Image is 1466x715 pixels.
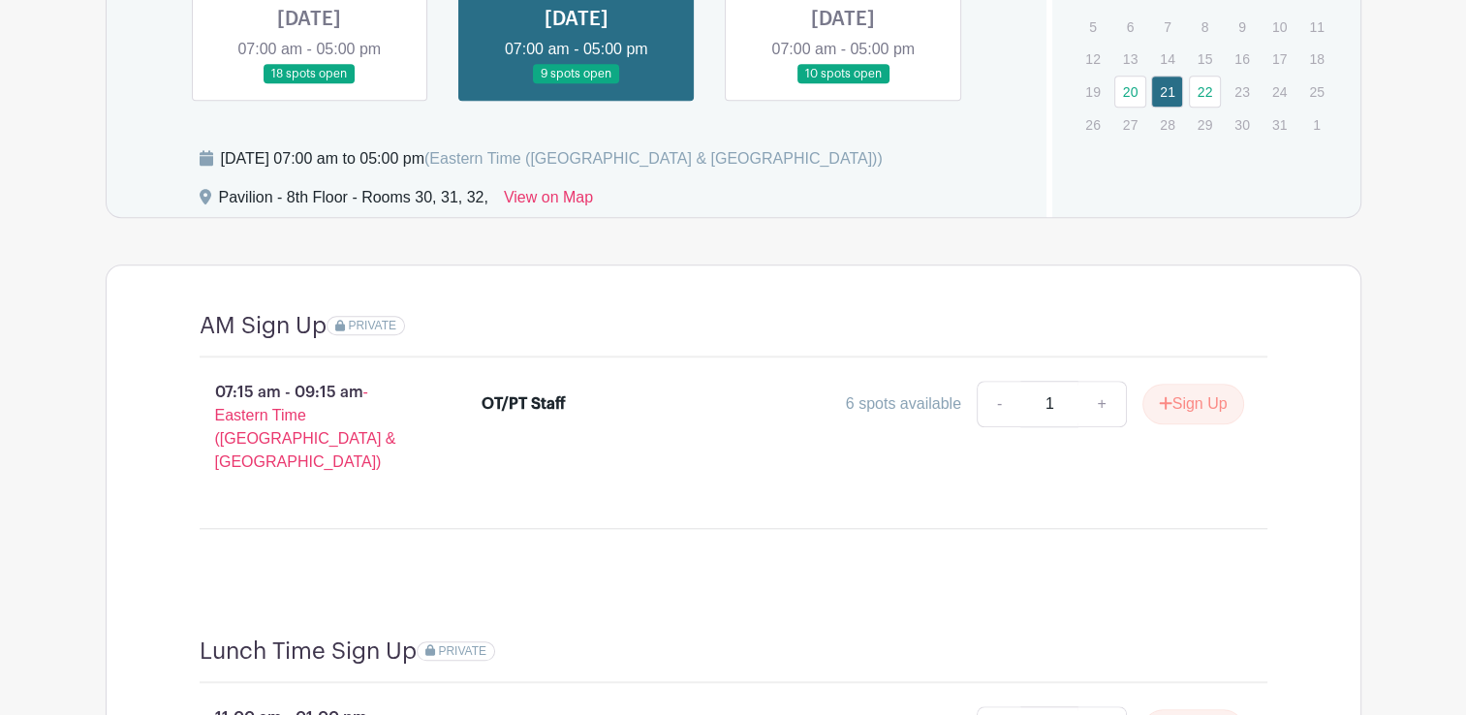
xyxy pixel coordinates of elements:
p: 8 [1189,12,1221,42]
a: + [1077,381,1126,427]
a: View on Map [504,186,593,217]
p: 30 [1226,109,1258,140]
span: PRIVATE [438,644,486,658]
p: 16 [1226,44,1258,74]
span: PRIVATE [348,319,396,332]
a: - [977,381,1021,427]
a: 21 [1151,76,1183,108]
p: 11 [1300,12,1332,42]
p: 1 [1300,109,1332,140]
p: 27 [1114,109,1146,140]
p: 29 [1189,109,1221,140]
p: 15 [1189,44,1221,74]
p: 28 [1151,109,1183,140]
p: 5 [1076,12,1108,42]
div: Pavilion - 8th Floor - Rooms 30, 31, 32, [219,186,488,217]
h4: AM Sign Up [200,312,327,340]
span: - Eastern Time ([GEOGRAPHIC_DATA] & [GEOGRAPHIC_DATA]) [215,384,396,470]
h4: Lunch Time Sign Up [200,637,417,666]
p: 14 [1151,44,1183,74]
p: 18 [1300,44,1332,74]
p: 13 [1114,44,1146,74]
div: [DATE] 07:00 am to 05:00 pm [221,147,883,171]
p: 23 [1226,77,1258,107]
p: 10 [1263,12,1295,42]
p: 07:15 am - 09:15 am [169,373,452,482]
button: Sign Up [1142,384,1244,424]
p: 25 [1300,77,1332,107]
p: 9 [1226,12,1258,42]
a: 22 [1189,76,1221,108]
p: 17 [1263,44,1295,74]
p: 31 [1263,109,1295,140]
p: 24 [1263,77,1295,107]
p: 6 [1114,12,1146,42]
p: 12 [1076,44,1108,74]
p: 7 [1151,12,1183,42]
a: 20 [1114,76,1146,108]
div: OT/PT Staff [482,392,566,416]
p: 26 [1076,109,1108,140]
p: 19 [1076,77,1108,107]
span: (Eastern Time ([GEOGRAPHIC_DATA] & [GEOGRAPHIC_DATA])) [424,150,883,167]
div: 6 spots available [846,392,961,416]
